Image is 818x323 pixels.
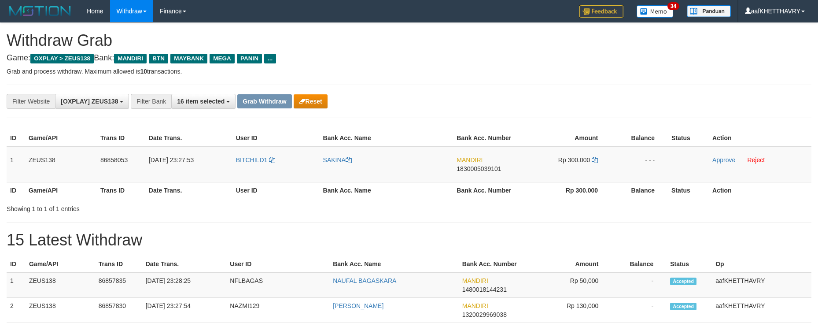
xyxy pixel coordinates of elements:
[611,146,668,182] td: - - -
[611,182,668,198] th: Balance
[462,277,488,284] span: MANDIRI
[333,302,383,309] a: [PERSON_NAME]
[177,98,225,105] span: 16 item selected
[55,94,129,109] button: [OXPLAY] ZEUS138
[145,182,232,198] th: Date Trans.
[712,256,811,272] th: Op
[7,4,74,18] img: MOTION_logo.png
[97,130,145,146] th: Trans ID
[668,130,709,146] th: Status
[611,130,668,146] th: Balance
[131,94,171,109] div: Filter Bank
[612,256,667,272] th: Balance
[237,94,291,108] button: Grab Withdraw
[612,272,667,298] td: -
[170,54,207,63] span: MAYBANK
[7,146,25,182] td: 1
[667,256,712,272] th: Status
[226,256,329,272] th: User ID
[462,302,488,309] span: MANDIRI
[25,146,97,182] td: ZEUS138
[529,256,612,272] th: Amount
[558,156,590,163] span: Rp 300.000
[210,54,235,63] span: MEGA
[236,156,275,163] a: BITCHILD1
[237,54,262,63] span: PANIN
[7,182,25,198] th: ID
[7,32,811,49] h1: Withdraw Grab
[687,5,731,17] img: panduan.png
[145,130,232,146] th: Date Trans.
[140,68,147,75] strong: 10
[26,298,95,323] td: ZEUS138
[459,256,529,272] th: Bank Acc. Number
[526,182,611,198] th: Rp 300.000
[97,182,145,198] th: Trans ID
[171,94,236,109] button: 16 item selected
[320,182,453,198] th: Bank Acc. Name
[142,272,227,298] td: [DATE] 23:28:25
[670,303,696,310] span: Accepted
[95,272,142,298] td: 86857835
[529,298,612,323] td: Rp 130,000
[264,54,276,63] span: ...
[236,156,268,163] span: BITCHILD1
[114,54,147,63] span: MANDIRI
[529,272,612,298] td: Rp 50,000
[457,165,501,172] span: Copy 1830005039101 to clipboard
[668,182,709,198] th: Status
[462,311,507,318] span: Copy 1320029969038 to clipboard
[25,130,97,146] th: Game/API
[709,182,811,198] th: Action
[226,272,329,298] td: NFLBAGAS
[7,256,26,272] th: ID
[712,156,735,163] a: Approve
[232,182,320,198] th: User ID
[457,156,483,163] span: MANDIRI
[667,2,679,10] span: 34
[320,130,453,146] th: Bank Acc. Name
[25,182,97,198] th: Game/API
[149,54,168,63] span: BTN
[7,67,811,76] p: Grab and process withdraw. Maximum allowed is transactions.
[7,130,25,146] th: ID
[30,54,94,63] span: OXPLAY > ZEUS138
[637,5,674,18] img: Button%20Memo.svg
[26,272,95,298] td: ZEUS138
[323,156,352,163] a: SAKINA
[329,256,459,272] th: Bank Acc. Name
[712,272,811,298] td: aafKHETTHAVRY
[7,298,26,323] td: 2
[100,156,128,163] span: 86858053
[712,298,811,323] td: aafKHETTHAVRY
[670,278,696,285] span: Accepted
[7,201,334,213] div: Showing 1 to 1 of 1 entries
[453,130,526,146] th: Bank Acc. Number
[61,98,118,105] span: [OXPLAY] ZEUS138
[7,272,26,298] td: 1
[226,298,329,323] td: NAZMI129
[747,156,765,163] a: Reject
[7,94,55,109] div: Filter Website
[95,298,142,323] td: 86857830
[462,286,507,293] span: Copy 1480018144231 to clipboard
[142,256,227,272] th: Date Trans.
[709,130,811,146] th: Action
[526,130,611,146] th: Amount
[592,156,598,163] a: Copy 300000 to clipboard
[453,182,526,198] th: Bank Acc. Number
[7,54,811,63] h4: Game: Bank:
[149,156,194,163] span: [DATE] 23:27:53
[95,256,142,272] th: Trans ID
[579,5,623,18] img: Feedback.jpg
[612,298,667,323] td: -
[142,298,227,323] td: [DATE] 23:27:54
[333,277,396,284] a: NAUFAL BAGASKARA
[294,94,328,108] button: Reset
[26,256,95,272] th: Game/API
[7,231,811,249] h1: 15 Latest Withdraw
[232,130,320,146] th: User ID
